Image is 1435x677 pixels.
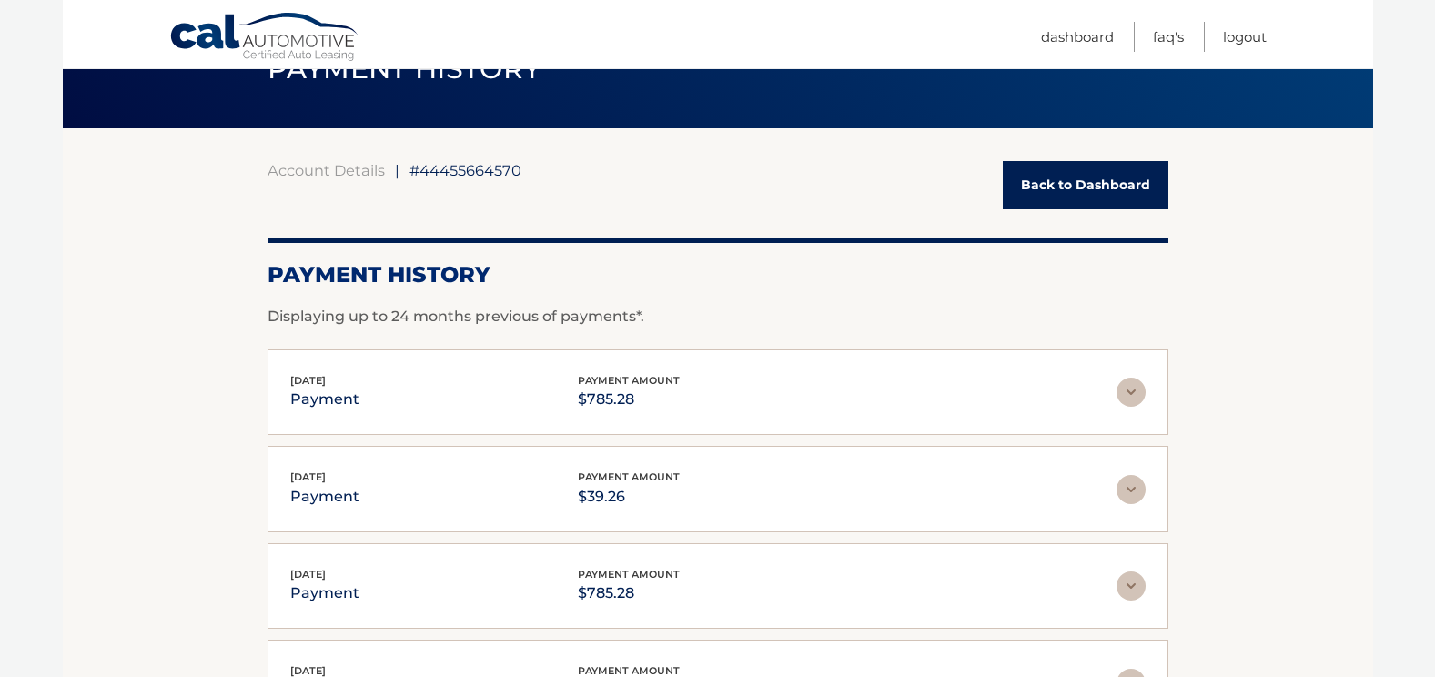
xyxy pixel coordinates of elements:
a: Cal Automotive [169,12,360,65]
a: Account Details [268,161,385,179]
span: payment amount [578,374,680,387]
img: accordion-rest.svg [1117,475,1146,504]
p: $39.26 [578,484,680,510]
img: accordion-rest.svg [1117,378,1146,407]
span: #44455664570 [409,161,521,179]
span: [DATE] [290,374,326,387]
span: | [395,161,399,179]
p: payment [290,484,359,510]
a: Dashboard [1041,22,1114,52]
span: payment amount [578,664,680,677]
span: [DATE] [290,664,326,677]
p: payment [290,387,359,412]
p: $785.28 [578,581,680,606]
span: payment amount [578,568,680,581]
a: FAQ's [1153,22,1184,52]
span: payment amount [578,470,680,483]
h2: Payment History [268,261,1168,288]
img: accordion-rest.svg [1117,571,1146,601]
p: Displaying up to 24 months previous of payments*. [268,306,1168,328]
a: Back to Dashboard [1003,161,1168,209]
p: payment [290,581,359,606]
span: [DATE] [290,568,326,581]
p: $785.28 [578,387,680,412]
span: [DATE] [290,470,326,483]
a: Logout [1223,22,1267,52]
